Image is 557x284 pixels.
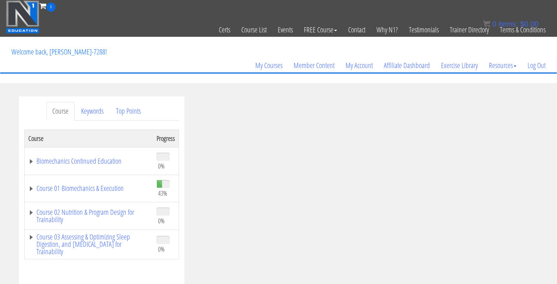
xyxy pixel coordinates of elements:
a: Biomechanics Continued Education [28,157,149,165]
a: 0 [39,1,56,11]
a: Testimonials [403,12,444,48]
img: n1-education [6,0,39,33]
bdi: 0.00 [520,20,539,28]
a: FREE Course [298,12,343,48]
span: 0 [46,3,56,12]
a: Course 01 Biomechanics & Execution [28,185,149,192]
a: Trainer Directory [444,12,494,48]
span: $ [520,20,524,28]
a: Contact [343,12,371,48]
a: Why N1? [371,12,403,48]
a: Affiliate Dashboard [378,48,435,83]
th: Course [25,129,153,147]
span: 0% [158,217,165,225]
span: items: [498,20,518,28]
a: Keywords [75,102,109,121]
span: 0% [158,162,165,170]
a: My Courses [250,48,288,83]
span: 43% [158,189,167,197]
a: Log Out [522,48,551,83]
a: Events [272,12,298,48]
a: My Account [340,48,378,83]
img: icon11.png [483,20,490,28]
span: 0 [492,20,496,28]
span: 0% [158,245,165,253]
a: Course [46,102,74,121]
a: Member Content [288,48,340,83]
a: 0 items: $0.00 [483,20,539,28]
a: Resources [483,48,522,83]
a: Course 03 Assessing & Optimizing Sleep Digestion, and [MEDICAL_DATA] for Trainability [28,233,149,255]
a: Top Points [110,102,147,121]
a: Exercise Library [435,48,483,83]
a: Terms & Conditions [494,12,551,48]
a: Certs [213,12,236,48]
a: Course List [236,12,272,48]
a: Course 02 Nutrition & Program Design for Trainability [28,209,149,223]
p: Welcome back, [PERSON_NAME]-7288! [6,37,112,67]
th: Progress [153,129,179,147]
